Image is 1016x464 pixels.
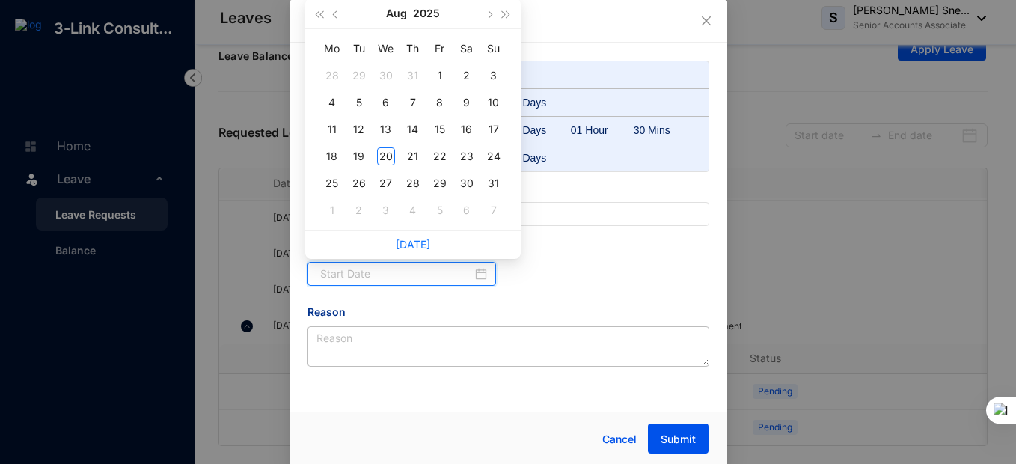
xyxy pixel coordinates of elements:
td: 2025-07-29 [346,62,373,89]
div: 23 [458,147,476,165]
div: 3 [485,67,503,85]
th: Fr [426,35,453,62]
div: 2 [350,201,368,219]
td: 2025-08-26 [346,170,373,197]
td: 2025-09-04 [400,197,426,224]
td: 2025-07-28 [319,62,346,89]
div: 28 [404,174,422,192]
div: 26 [350,174,368,192]
td: 2025-09-07 [480,197,507,224]
div: 4 [323,94,341,112]
th: Th [400,35,426,62]
td: 2025-08-07 [400,89,426,116]
div: 20 [377,147,395,165]
div: 4 [404,201,422,219]
div: 25 [323,174,341,192]
div: 31 [485,174,503,192]
div: 27 [377,174,395,192]
div: 19 [350,147,368,165]
span: Submit [661,432,696,447]
td: 2025-08-13 [373,116,400,143]
div: 5 [350,94,368,112]
td: 2025-08-19 [346,143,373,170]
td: 2025-08-18 [319,143,346,170]
div: 04 Days [508,123,571,138]
div: 8 [431,94,449,112]
td: 2025-09-05 [426,197,453,224]
div: 07 Days [508,150,571,165]
th: Su [480,35,507,62]
td: 2025-09-02 [346,197,373,224]
th: Tu [346,35,373,62]
div: 2 [458,67,476,85]
div: 29 [350,67,368,85]
td: 2025-08-09 [453,89,480,116]
label: Reason [307,304,356,320]
td: 2025-08-12 [346,116,373,143]
td: 2025-07-30 [373,62,400,89]
th: Mo [319,35,346,62]
div: 7 [404,94,422,112]
td: 2025-08-02 [453,62,480,89]
div: 17 [485,120,503,138]
div: 21 [404,147,422,165]
div: 30 [377,67,395,85]
td: 2025-08-20 [373,143,400,170]
div: 16 [458,120,476,138]
span: Cancel [602,431,637,448]
td: 2025-08-23 [453,143,480,170]
div: 30 [458,174,476,192]
button: Submit [648,424,709,454]
div: 13 [377,120,395,138]
div: 30 Mins [634,123,697,138]
div: 12 [350,120,368,138]
td: 2025-08-31 [480,170,507,197]
td: 2025-08-25 [319,170,346,197]
div: 15 [431,120,449,138]
th: Sa [453,35,480,62]
td: 2025-08-03 [480,62,507,89]
div: 31 [404,67,422,85]
div: 3 [377,201,395,219]
div: 18 [323,147,341,165]
span: close [700,15,712,27]
div: 10 [485,94,503,112]
input: Start Date [320,266,473,282]
div: 6 [377,94,395,112]
div: 6 [458,201,476,219]
td: 2025-08-10 [480,89,507,116]
div: 14 [404,120,422,138]
td: 2025-09-06 [453,197,480,224]
td: 2025-08-30 [453,170,480,197]
td: 2025-09-01 [319,197,346,224]
td: 2025-08-01 [426,62,453,89]
td: 2025-08-28 [400,170,426,197]
div: 1 [431,67,449,85]
td: 2025-08-06 [373,89,400,116]
button: Close [698,13,714,29]
div: 7 [485,201,503,219]
td: 2025-08-04 [319,89,346,116]
td: 2025-08-21 [400,143,426,170]
th: We [373,35,400,62]
td: 2025-08-05 [346,89,373,116]
div: 22 [431,147,449,165]
div: 9 [458,94,476,112]
div: 14 Days [508,95,571,110]
td: 2025-08-15 [426,116,453,143]
td: 2025-08-14 [400,116,426,143]
div: 5 [431,201,449,219]
td: 2025-07-31 [400,62,426,89]
textarea: Reason [307,326,709,367]
td: 2025-08-27 [373,170,400,197]
td: 2025-08-16 [453,116,480,143]
td: 2025-08-22 [426,143,453,170]
div: 29 [431,174,449,192]
a: [DATE] [396,238,430,251]
td: 2025-08-08 [426,89,453,116]
button: Cancel [591,424,648,454]
td: 2025-08-24 [480,143,507,170]
div: 24 [485,147,503,165]
td: 2025-08-17 [480,116,507,143]
td: 2025-08-11 [319,116,346,143]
